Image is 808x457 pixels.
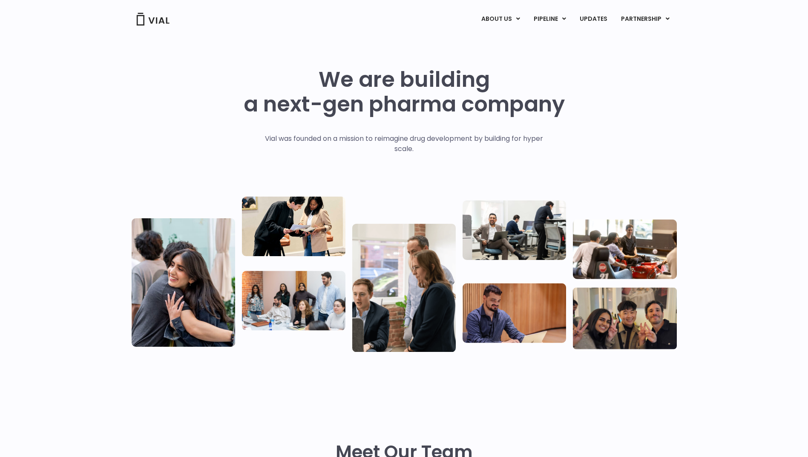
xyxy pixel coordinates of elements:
a: UPDATES [573,12,614,26]
img: Group of 3 people smiling holding up the peace sign [573,287,676,349]
p: Vial was founded on a mission to reimagine drug development by building for hyper scale. [256,134,552,154]
h1: We are building a next-gen pharma company [244,67,565,117]
a: PIPELINEMenu Toggle [527,12,572,26]
img: Two people looking at a paper talking. [242,197,345,256]
a: ABOUT USMenu Toggle [474,12,526,26]
img: Group of three people standing around a computer looking at the screen [352,223,456,352]
img: Vial Logo [136,13,170,26]
a: PARTNERSHIPMenu Toggle [614,12,676,26]
img: Group of people playing whirlyball [573,219,676,279]
img: Man working at a computer [463,283,566,343]
img: Eight people standing and sitting in an office [242,271,345,330]
img: Three people working in an office [463,200,566,260]
img: Vial Life [132,218,235,347]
